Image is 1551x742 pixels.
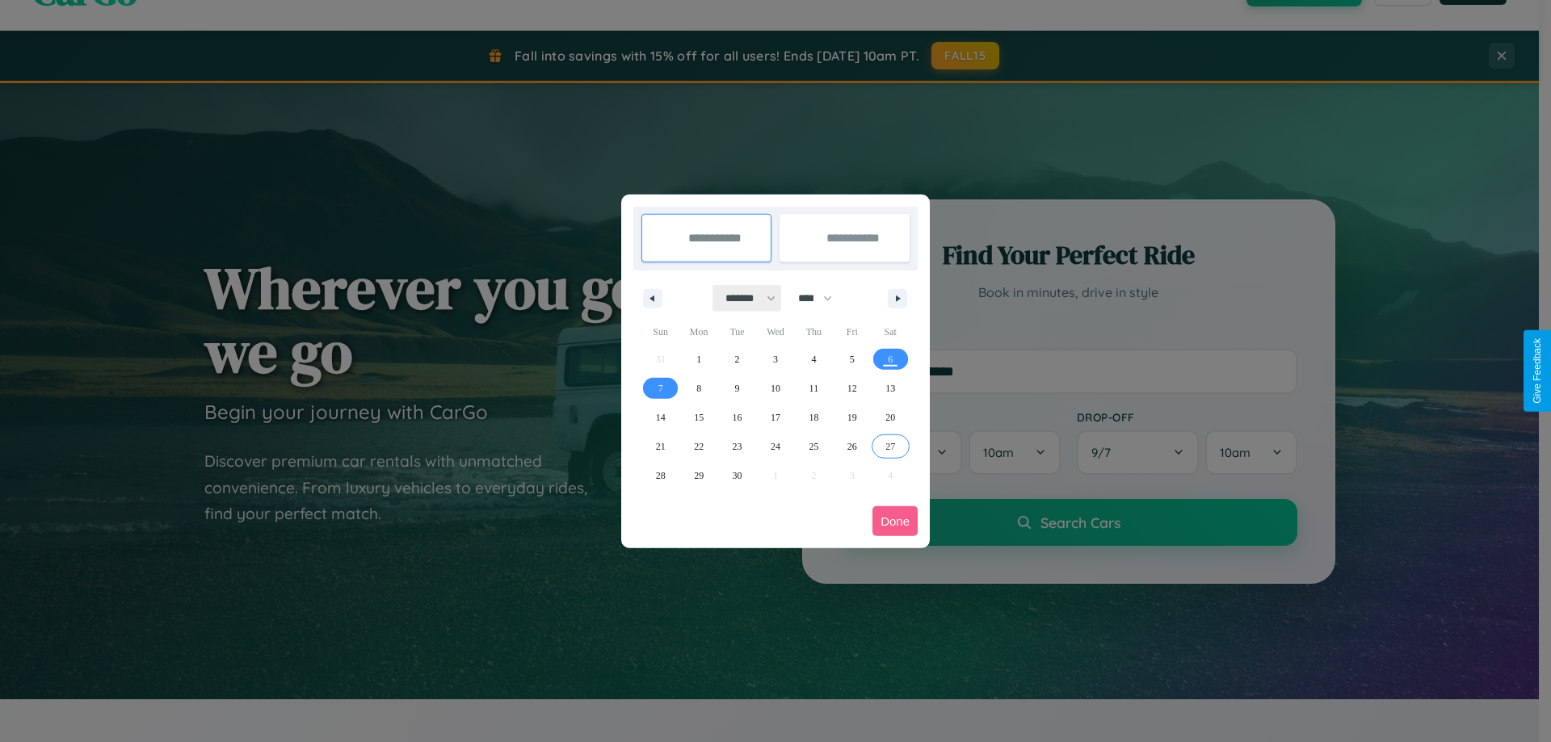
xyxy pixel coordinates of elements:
span: 15 [694,403,704,432]
span: 20 [885,403,895,432]
span: 2 [735,345,740,374]
div: Give Feedback [1532,338,1543,404]
button: 7 [641,374,679,403]
span: Thu [795,319,833,345]
span: 26 [847,432,857,461]
button: 20 [872,403,910,432]
span: 8 [696,374,701,403]
button: 9 [718,374,756,403]
span: Fri [833,319,871,345]
span: 30 [733,461,742,490]
span: 24 [771,432,780,461]
button: 30 [718,461,756,490]
button: 14 [641,403,679,432]
button: 10 [756,374,794,403]
button: 28 [641,461,679,490]
span: Mon [679,319,717,345]
span: 19 [847,403,857,432]
button: 11 [795,374,833,403]
button: 15 [679,403,717,432]
button: 22 [679,432,717,461]
button: Done [872,506,918,536]
span: 3 [773,345,778,374]
span: 29 [694,461,704,490]
span: 9 [735,374,740,403]
button: 26 [833,432,871,461]
button: 18 [795,403,833,432]
span: 16 [733,403,742,432]
button: 19 [833,403,871,432]
button: 17 [756,403,794,432]
span: 4 [811,345,816,374]
span: 12 [847,374,857,403]
span: 6 [888,345,893,374]
button: 25 [795,432,833,461]
span: 22 [694,432,704,461]
span: 11 [809,374,819,403]
span: 21 [656,432,666,461]
span: 7 [658,374,663,403]
button: 12 [833,374,871,403]
span: 14 [656,403,666,432]
button: 23 [718,432,756,461]
span: 5 [850,345,855,374]
span: Sat [872,319,910,345]
span: 25 [809,432,818,461]
span: Tue [718,319,756,345]
button: 21 [641,432,679,461]
button: 29 [679,461,717,490]
button: 5 [833,345,871,374]
button: 6 [872,345,910,374]
button: 2 [718,345,756,374]
span: Sun [641,319,679,345]
span: 13 [885,374,895,403]
button: 8 [679,374,717,403]
span: 1 [696,345,701,374]
button: 4 [795,345,833,374]
span: 18 [809,403,818,432]
button: 3 [756,345,794,374]
button: 24 [756,432,794,461]
button: 16 [718,403,756,432]
span: 28 [656,461,666,490]
span: 27 [885,432,895,461]
span: 10 [771,374,780,403]
button: 27 [872,432,910,461]
button: 13 [872,374,910,403]
button: 1 [679,345,717,374]
span: Wed [756,319,794,345]
span: 17 [771,403,780,432]
span: 23 [733,432,742,461]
